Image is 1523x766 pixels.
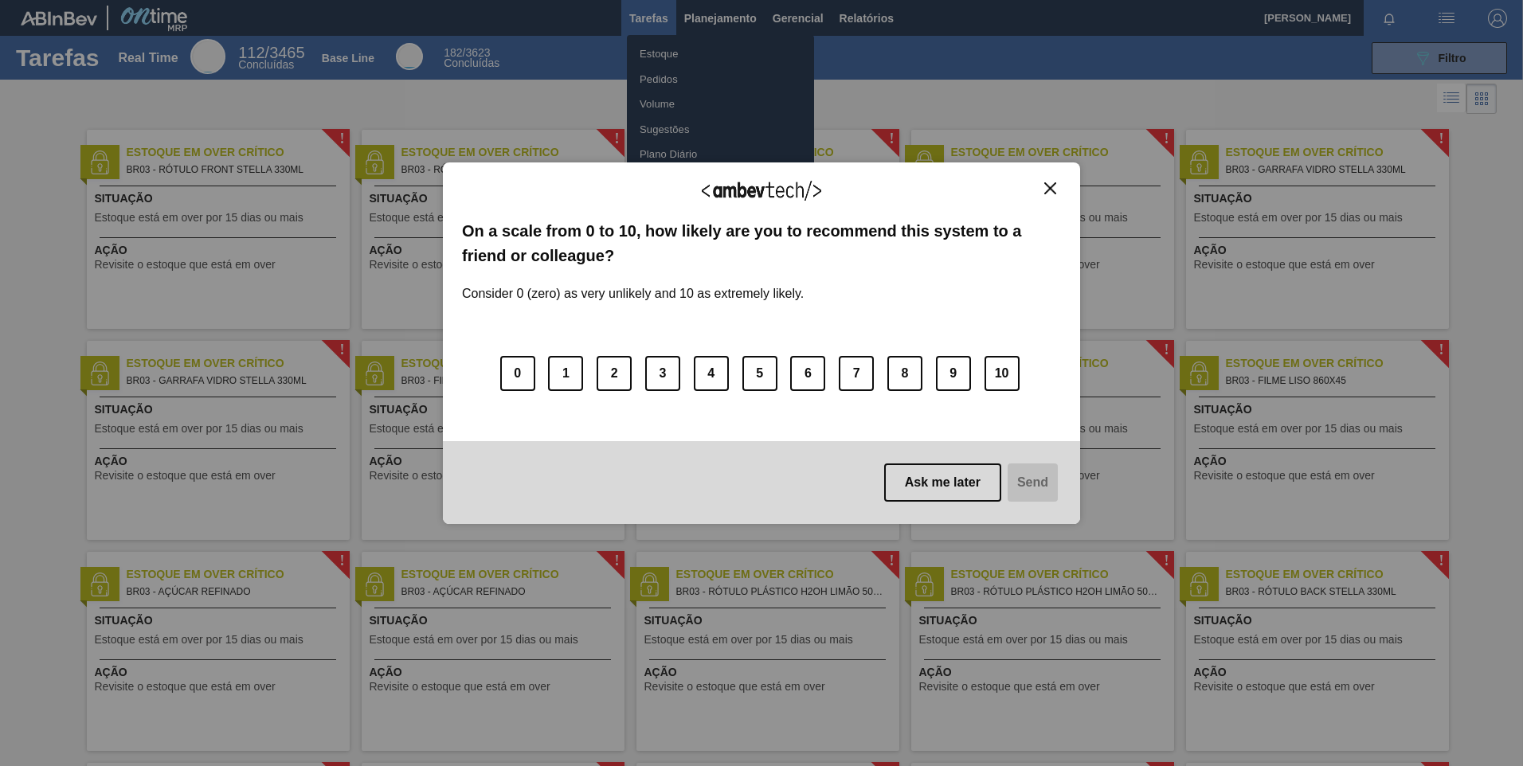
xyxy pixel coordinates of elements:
[500,356,535,391] button: 0
[1044,182,1056,194] img: Close
[548,356,583,391] button: 1
[702,181,821,201] img: Logo Ambevtech
[462,268,804,301] label: Consider 0 (zero) as very unlikely and 10 as extremely likely.
[936,356,971,391] button: 9
[887,356,922,391] button: 8
[839,356,874,391] button: 7
[462,219,1061,268] label: On a scale from 0 to 10, how likely are you to recommend this system to a friend or colleague?
[884,463,1001,502] button: Ask me later
[790,356,825,391] button: 6
[742,356,777,391] button: 5
[597,356,632,391] button: 2
[645,356,680,391] button: 3
[985,356,1020,391] button: 10
[1039,182,1061,195] button: Close
[694,356,729,391] button: 4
